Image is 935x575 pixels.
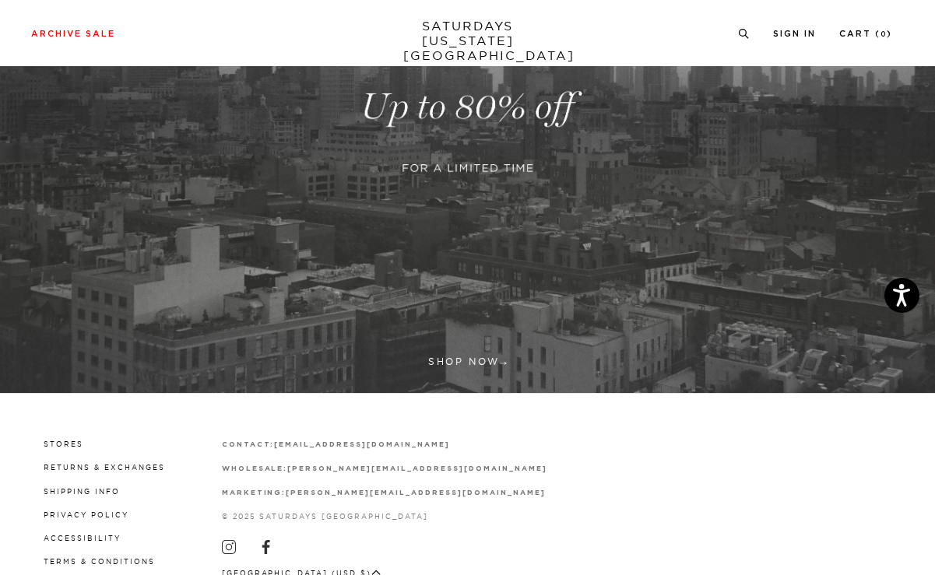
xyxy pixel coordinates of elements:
a: [PERSON_NAME][EMAIL_ADDRESS][DOMAIN_NAME] [286,488,545,496]
a: Accessibility [44,534,121,542]
a: Sign In [773,30,816,38]
strong: [PERSON_NAME][EMAIL_ADDRESS][DOMAIN_NAME] [287,465,547,472]
a: Returns & Exchanges [44,463,165,472]
a: Privacy Policy [44,510,128,519]
a: SATURDAYS[US_STATE][GEOGRAPHIC_DATA] [403,19,532,63]
a: Archive Sale [31,30,115,38]
p: © 2025 Saturdays [GEOGRAPHIC_DATA] [222,510,547,522]
strong: wholesale: [222,465,288,472]
a: Terms & Conditions [44,557,155,566]
a: [PERSON_NAME][EMAIL_ADDRESS][DOMAIN_NAME] [287,464,547,472]
a: Stores [44,440,83,448]
a: Cart (0) [839,30,892,38]
strong: contact: [222,441,275,448]
strong: [PERSON_NAME][EMAIL_ADDRESS][DOMAIN_NAME] [286,489,545,496]
strong: marketing: [222,489,286,496]
strong: [EMAIL_ADDRESS][DOMAIN_NAME] [274,441,449,448]
a: Shipping Info [44,487,120,496]
a: [EMAIL_ADDRESS][DOMAIN_NAME] [274,440,449,448]
small: 0 [881,31,887,38]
